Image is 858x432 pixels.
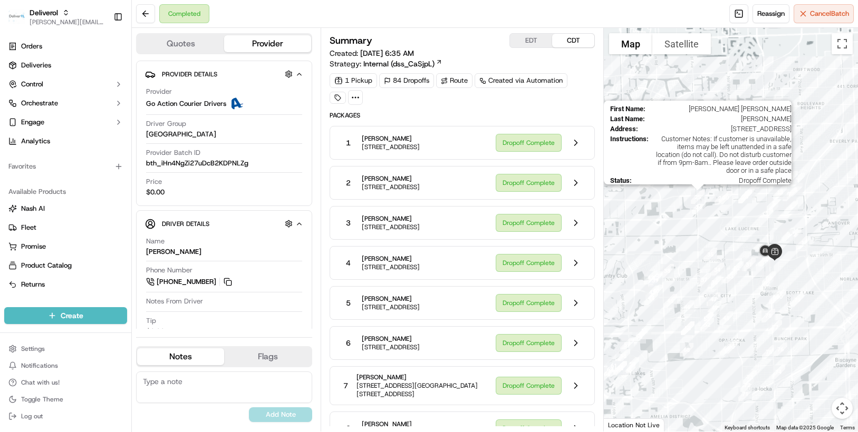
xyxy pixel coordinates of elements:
div: $0.00 [146,327,165,336]
div: 72 [736,374,758,396]
div: 76 [769,338,792,360]
button: Engage [4,114,127,131]
span: Customer Notes: If customer is unavailable, items may be left unattended in a safe location (do n... [653,135,792,174]
div: 29 [737,182,759,204]
span: 7 [343,380,348,391]
span: [STREET_ADDRESS] [642,125,792,133]
span: [PERSON_NAME] [362,134,420,143]
div: 56 [628,326,650,348]
div: 78 [757,305,779,327]
div: 💻 [89,237,98,245]
button: Show street map [609,33,652,54]
button: Reassign [753,4,789,23]
button: Deliverol [30,7,58,18]
span: Promise [21,242,46,251]
div: 69 [716,338,738,360]
span: Provider Details [162,70,217,78]
div: 48 [715,307,737,329]
button: CDT [552,34,594,47]
div: 44 [640,287,662,309]
span: Map data ©2025 Google [776,425,834,430]
span: Last Name : [610,115,645,123]
span: 10:08 AM [93,163,123,172]
span: Driver Details [162,220,209,228]
span: 5 [346,298,351,308]
span: Status : [610,176,632,184]
div: 32 [726,257,748,279]
span: 6 [346,338,351,348]
span: Pylon [105,261,128,269]
div: 51 [696,308,718,330]
div: 1 Pickup [330,73,377,88]
div: 5 [763,192,785,214]
button: EDT [510,34,552,47]
span: 1 [346,138,351,148]
a: 💻API Documentation [85,231,173,250]
span: Dropoff Complete [636,176,792,184]
span: [DATE] 6:35 AM [360,48,414,58]
button: Toggle fullscreen view [832,33,853,54]
img: 1736555255976-a54dd68f-1ca7-489b-9aae-adbdc363a1c4 [21,164,30,172]
button: Orchestrate [4,95,127,112]
span: Instructions : [610,135,649,174]
img: 4281594248423_2fcf9dad9f2a874258b8_72.png [22,101,41,120]
span: [PERSON_NAME] [356,373,487,381]
button: DeliverolDeliverol[PERSON_NAME][EMAIL_ADDRESS][PERSON_NAME][DOMAIN_NAME] [4,4,109,30]
span: Phone Number [146,266,192,275]
div: 35 [699,243,721,266]
button: Control [4,76,127,93]
span: Product Catalog [21,261,72,270]
div: 70 [720,336,743,358]
div: 46 [676,296,698,318]
a: [PHONE_NUMBER] [146,276,234,288]
button: Provider [224,35,311,52]
button: Product Catalog [4,257,127,274]
img: Charles Folsom [11,153,27,170]
span: [STREET_ADDRESS][GEOGRAPHIC_DATA][STREET_ADDRESS] [356,381,487,398]
span: $0.00 [146,188,165,197]
span: First Name : [610,105,645,113]
div: 26 [710,187,732,209]
div: 74 [767,361,789,383]
span: • [88,192,91,200]
div: 28 [734,185,756,208]
span: [PERSON_NAME] [PERSON_NAME] [650,105,792,113]
button: Promise [4,238,127,255]
span: bth_iHn4NgZi27uDcB2KDPNLZg [146,159,248,168]
span: 3 [346,218,351,228]
p: Welcome 👋 [11,42,192,59]
span: Orders [21,42,42,51]
span: Orchestrate [21,99,58,108]
span: [PERSON_NAME] [33,163,85,172]
div: 82 [756,272,778,294]
span: Chat with us! [21,378,60,387]
span: [PERSON_NAME] [362,214,420,223]
span: Provider [146,87,172,96]
div: 58 [612,345,634,367]
a: Deliveries [4,57,127,74]
img: Google [606,418,641,431]
a: Analytics [4,133,127,150]
button: Notifications [4,358,127,373]
div: 25 [687,186,709,208]
div: Start new chat [47,101,173,111]
span: Toggle Theme [21,395,63,404]
button: Toggle Theme [4,392,127,407]
a: Promise [8,242,123,251]
img: ActionCourier.png [230,97,243,110]
div: 75 [758,341,780,363]
div: 55 [633,320,655,342]
button: Chat with us! [4,375,127,390]
div: 57 [616,333,638,356]
div: 4 [760,199,783,221]
div: 31 [738,253,760,276]
span: Nash AI [21,204,45,213]
span: Analytics [21,136,50,146]
div: 34 [706,259,728,281]
div: 37 [693,269,715,291]
span: [STREET_ADDRESS] [362,263,420,271]
a: Returns [8,280,123,289]
div: Strategy: [330,58,442,69]
span: API Documentation [100,235,169,246]
span: [PERSON_NAME] [362,174,420,183]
